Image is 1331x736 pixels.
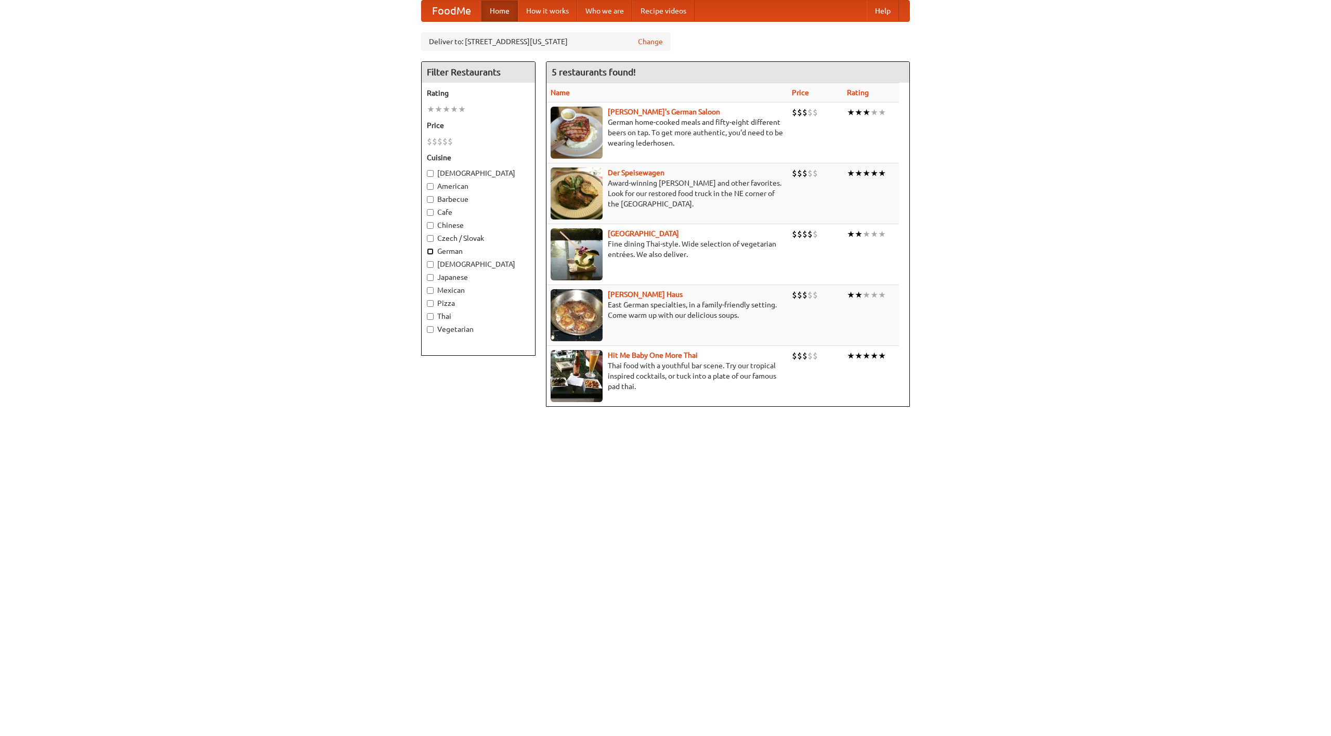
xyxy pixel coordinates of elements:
a: Recipe videos [632,1,695,21]
li: $ [802,350,807,361]
li: $ [797,228,802,240]
li: $ [802,228,807,240]
a: Name [551,88,570,97]
li: ★ [847,167,855,179]
p: Award-winning [PERSON_NAME] and other favorites. Look for our restored food truck in the NE corne... [551,178,784,209]
li: $ [797,350,802,361]
li: ★ [870,350,878,361]
img: satay.jpg [551,228,603,280]
li: $ [792,228,797,240]
li: ★ [450,104,458,115]
li: ★ [863,350,870,361]
li: ★ [878,167,886,179]
label: American [427,181,530,191]
p: East German specialties, in a family-friendly setting. Come warm up with our delicious soups. [551,300,784,320]
h5: Price [427,120,530,131]
li: $ [807,107,813,118]
li: $ [802,289,807,301]
li: ★ [855,167,863,179]
li: $ [813,350,818,361]
li: $ [437,136,442,147]
label: Pizza [427,298,530,308]
input: Japanese [427,274,434,281]
li: ★ [855,289,863,301]
li: ★ [855,107,863,118]
img: babythai.jpg [551,350,603,402]
input: American [427,183,434,190]
li: ★ [870,167,878,179]
li: ★ [878,350,886,361]
li: ★ [870,289,878,301]
li: ★ [847,107,855,118]
a: Hit Me Baby One More Thai [608,351,698,359]
li: $ [807,350,813,361]
li: ★ [847,350,855,361]
li: $ [813,228,818,240]
li: ★ [855,350,863,361]
li: ★ [863,167,870,179]
li: $ [792,350,797,361]
li: ★ [863,107,870,118]
label: Mexican [427,285,530,295]
li: $ [792,107,797,118]
li: ★ [427,104,435,115]
li: $ [792,167,797,179]
li: $ [807,289,813,301]
li: $ [807,228,813,240]
input: Mexican [427,287,434,294]
input: [DEMOGRAPHIC_DATA] [427,261,434,268]
h4: Filter Restaurants [422,62,535,83]
label: German [427,246,530,256]
a: [GEOGRAPHIC_DATA] [608,229,679,238]
label: Thai [427,311,530,321]
img: kohlhaus.jpg [551,289,603,341]
img: esthers.jpg [551,107,603,159]
p: Thai food with a youthful bar scene. Try our tropical inspired cocktails, or tuck into a plate of... [551,360,784,392]
label: Czech / Slovak [427,233,530,243]
li: $ [807,167,813,179]
li: ★ [878,289,886,301]
input: Pizza [427,300,434,307]
li: ★ [878,228,886,240]
input: Cafe [427,209,434,216]
a: [PERSON_NAME]'s German Saloon [608,108,720,116]
input: Barbecue [427,196,434,203]
img: speisewagen.jpg [551,167,603,219]
li: $ [427,136,432,147]
input: Czech / Slovak [427,235,434,242]
a: Price [792,88,809,97]
li: $ [797,167,802,179]
li: $ [448,136,453,147]
li: $ [442,136,448,147]
li: $ [432,136,437,147]
li: $ [813,107,818,118]
li: $ [813,289,818,301]
input: Vegetarian [427,326,434,333]
li: ★ [870,107,878,118]
p: German home-cooked meals and fifty-eight different beers on tap. To get more authentic, you'd nee... [551,117,784,148]
li: ★ [855,228,863,240]
li: $ [792,289,797,301]
label: Barbecue [427,194,530,204]
input: German [427,248,434,255]
li: $ [813,167,818,179]
a: FoodMe [422,1,481,21]
li: ★ [863,228,870,240]
li: ★ [863,289,870,301]
label: [DEMOGRAPHIC_DATA] [427,259,530,269]
li: ★ [847,228,855,240]
li: $ [797,107,802,118]
li: $ [802,107,807,118]
a: Rating [847,88,869,97]
b: [PERSON_NAME] Haus [608,290,683,299]
a: Who we are [577,1,632,21]
li: ★ [458,104,466,115]
input: [DEMOGRAPHIC_DATA] [427,170,434,177]
h5: Cuisine [427,152,530,163]
div: Deliver to: [STREET_ADDRESS][US_STATE] [421,32,671,51]
a: Der Speisewagen [608,169,664,177]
